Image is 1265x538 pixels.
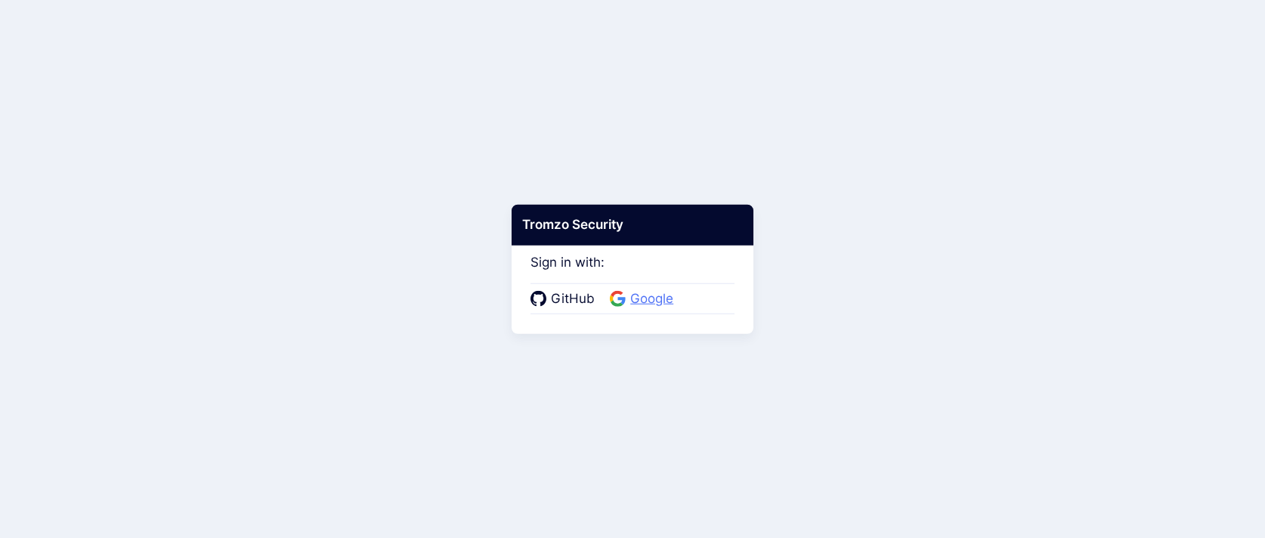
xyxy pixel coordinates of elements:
div: Tromzo Security [512,205,753,246]
span: GitHub [546,289,599,309]
a: GitHub [530,289,599,309]
span: Google [626,289,678,309]
div: Sign in with: [530,234,735,314]
a: Google [610,289,678,309]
